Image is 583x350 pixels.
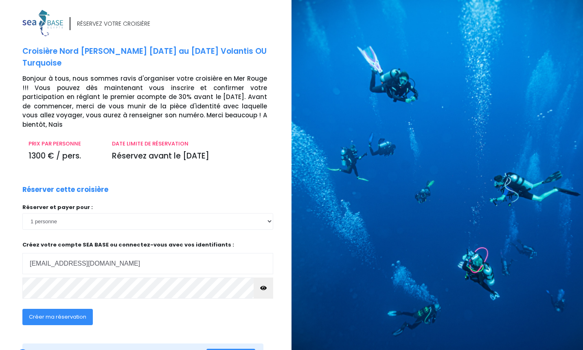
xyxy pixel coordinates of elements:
[22,309,93,325] button: Créer ma réservation
[22,241,273,275] p: Créez votre compte SEA BASE ou connectez-vous avec vos identifiants :
[28,140,100,148] p: PRIX PAR PERSONNE
[22,253,273,274] input: Adresse email
[22,10,63,36] img: logo_color1.png
[28,150,100,162] p: 1300 € / pers.
[22,74,285,129] p: Bonjour à tous, nous sommes ravis d'organiser votre croisière en Mer Rouge !!! Vous pouvez dès ma...
[112,150,267,162] p: Réservez avant le [DATE]
[77,20,150,28] div: RÉSERVEZ VOTRE CROISIÈRE
[29,313,86,321] span: Créer ma réservation
[112,140,267,148] p: DATE LIMITE DE RÉSERVATION
[22,203,273,211] p: Réserver et payer pour :
[22,185,108,195] p: Réserver cette croisière
[22,46,285,69] p: Croisière Nord [PERSON_NAME] [DATE] au [DATE] Volantis OU Turquoise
